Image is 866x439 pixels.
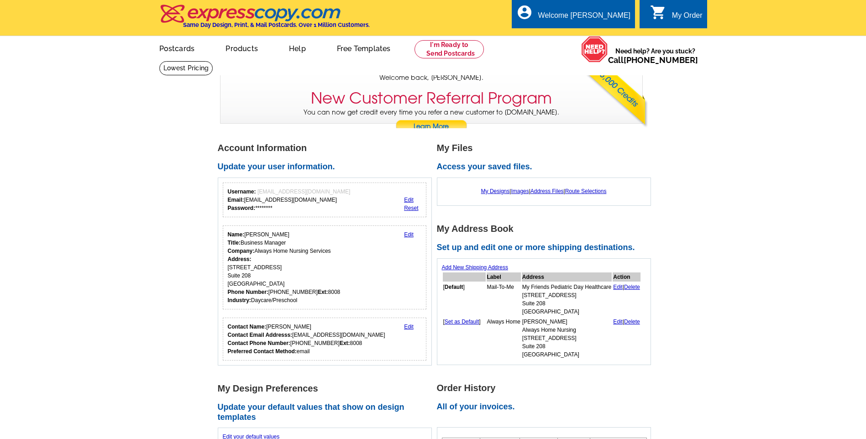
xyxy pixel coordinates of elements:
a: Route Selections [565,188,607,194]
h2: Set up and edit one or more shipping destinations. [437,243,656,253]
strong: Contact Phone Number: [228,340,290,346]
strong: Contact Email Addresss: [228,332,293,338]
a: Set as Default [445,319,479,325]
strong: Username: [228,188,256,195]
h2: Update your default values that show on design templates [218,402,437,422]
span: Welcome back, [PERSON_NAME]. [379,73,483,83]
strong: Title: [228,240,241,246]
div: Your login information. [223,183,427,217]
a: Add New Shipping Address [442,264,508,271]
td: [ ] [443,282,486,316]
a: shopping_cart My Order [650,10,703,21]
h1: My Files [437,143,656,153]
div: Your personal details. [223,225,427,309]
strong: Password: [228,205,256,211]
a: Help [274,37,320,58]
a: Reset [404,205,418,211]
a: Images [511,188,529,194]
th: Action [613,272,640,282]
i: account_circle [516,4,533,21]
h2: Access your saved files. [437,162,656,172]
strong: Ext: [318,289,328,295]
h1: Order History [437,383,656,393]
td: [ ] [443,317,486,359]
a: Address Files [530,188,564,194]
div: My Order [672,11,703,24]
span: Call [608,55,698,65]
strong: Ext: [340,340,350,346]
a: Delete [624,284,640,290]
span: Need help? Are you stuck? [608,47,703,65]
strong: Preferred Contact Method: [228,348,297,355]
a: Products [211,37,273,58]
strong: Company: [228,248,255,254]
a: Edit [404,324,414,330]
a: [PHONE_NUMBER] [624,55,698,65]
td: Always Home [487,317,521,359]
strong: Industry: [228,297,251,303]
h1: My Design Preferences [218,384,437,393]
a: My Designs [481,188,510,194]
h1: Account Information [218,143,437,153]
a: Learn More [395,120,467,134]
p: You can now get credit every time you refer a new customer to [DOMAIN_NAME]. [220,108,642,134]
strong: Contact Name: [228,324,267,330]
a: Free Templates [322,37,405,58]
strong: Address: [228,256,252,262]
a: Postcards [145,37,210,58]
h2: Update your user information. [218,162,437,172]
img: help [581,36,608,63]
a: Same Day Design, Print, & Mail Postcards. Over 1 Million Customers. [159,11,370,28]
h3: New Customer Referral Program [311,89,552,108]
i: shopping_cart [650,4,667,21]
div: | | | [442,183,646,200]
td: [PERSON_NAME] Always Home Nursing [STREET_ADDRESS] Suite 208 [GEOGRAPHIC_DATA] [522,317,612,359]
a: Edit [404,231,414,238]
td: My Friends Pediatric Day Healthcare [STREET_ADDRESS] Suite 208 [GEOGRAPHIC_DATA] [522,282,612,316]
b: Default [445,284,463,290]
h2: All of your invoices. [437,402,656,412]
a: Delete [624,319,640,325]
th: Label [487,272,521,282]
td: Mail-To-Me [487,282,521,316]
h4: Same Day Design, Print, & Mail Postcards. Over 1 Million Customers. [183,21,370,28]
div: Welcome [PERSON_NAME] [538,11,630,24]
strong: Name: [228,231,245,238]
strong: Email: [228,197,244,203]
td: | [613,317,640,359]
th: Address [522,272,612,282]
div: Who should we contact regarding order issues? [223,318,427,361]
strong: Phone Number: [228,289,268,295]
div: [PERSON_NAME] [EMAIL_ADDRESS][DOMAIN_NAME] [PHONE_NUMBER] 8008 email [228,323,385,355]
span: [EMAIL_ADDRESS][DOMAIN_NAME] [257,188,350,195]
a: Edit [613,284,623,290]
div: [PERSON_NAME] Business Manager Always Home Nursing Services [STREET_ADDRESS] Suite 208 [GEOGRAPHI... [228,230,341,304]
a: Edit [613,319,623,325]
td: | [613,282,640,316]
h1: My Address Book [437,224,656,234]
a: Edit [404,197,414,203]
